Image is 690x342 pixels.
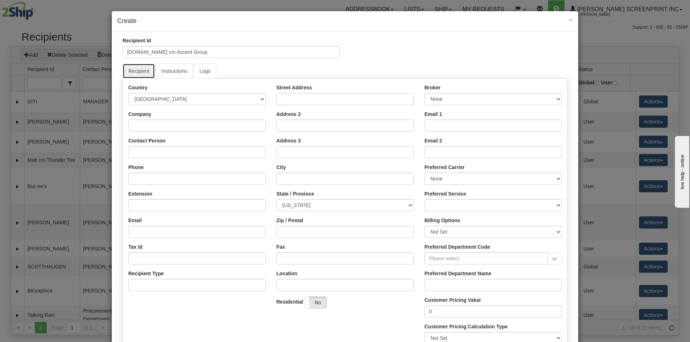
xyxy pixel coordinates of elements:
[424,84,441,91] label: Broker
[128,137,165,144] label: Contact Person
[123,37,151,44] label: Recipient Id
[128,243,142,250] label: Tax Id
[276,217,303,224] label: Zip / Postal
[569,15,573,24] span: ×
[128,217,142,224] label: Email
[276,164,286,171] label: City
[276,84,312,91] label: Street Address
[128,270,164,277] label: Recipient Type
[276,111,301,118] label: Address 2
[276,137,301,144] label: Address 3
[276,270,297,277] label: Location
[305,297,327,308] label: No
[424,270,491,277] label: Preferred Department Name
[424,137,442,144] label: Email 2
[156,64,193,79] a: Instructions
[424,164,465,171] label: Preferred Carrier
[194,64,216,79] a: Logo
[5,6,66,11] div: live help - online
[276,298,303,305] label: Residential
[276,243,285,250] label: Fax
[424,323,508,330] label: Customer Pricing Calculation Type
[128,84,148,91] label: Country
[424,296,481,304] label: Customer Pricing Value
[276,190,314,197] label: State / Province
[424,243,490,250] label: Preferred Department Code
[424,217,460,224] label: Billing Options
[424,252,548,264] input: Please select
[424,111,442,118] label: Email 1
[123,64,155,79] a: Recipient
[117,17,573,26] h4: Create
[424,190,466,197] label: Preferred Service
[673,134,689,207] iframe: chat widget
[128,190,152,197] label: Extension
[569,16,573,23] button: Close
[128,164,144,171] label: Phone
[128,111,151,118] label: Company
